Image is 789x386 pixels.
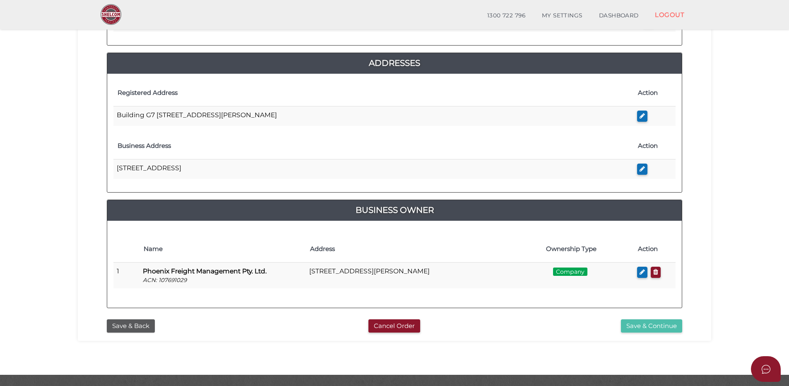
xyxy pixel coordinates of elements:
[553,268,587,276] span: Company
[113,159,634,179] td: [STREET_ADDRESS]
[118,89,630,96] h4: Registered Address
[310,246,505,253] h4: Address
[621,319,682,333] button: Save & Continue
[113,263,140,288] td: 1
[751,356,781,382] button: Open asap
[638,246,671,253] h4: Action
[113,106,634,126] td: Building G7 [STREET_ADDRESS][PERSON_NAME]
[534,7,591,24] a: MY SETTINGS
[591,7,647,24] a: DASHBOARD
[107,56,682,70] a: Addresses
[107,203,682,217] a: Business Owner
[306,263,509,288] td: [STREET_ADDRESS][PERSON_NAME]
[107,319,155,333] button: Save & Back
[143,267,267,275] b: Phoenix Freight Management Pty. Ltd.
[513,246,630,253] h4: Ownership Type
[638,89,671,96] h4: Action
[368,319,420,333] button: Cancel Order
[479,7,534,24] a: 1300 722 796
[143,277,187,283] i: ACN: 107691029
[638,142,671,150] h4: Action
[118,142,630,150] h4: Business Address
[647,6,693,23] a: LOGOUT
[144,246,302,253] h4: Name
